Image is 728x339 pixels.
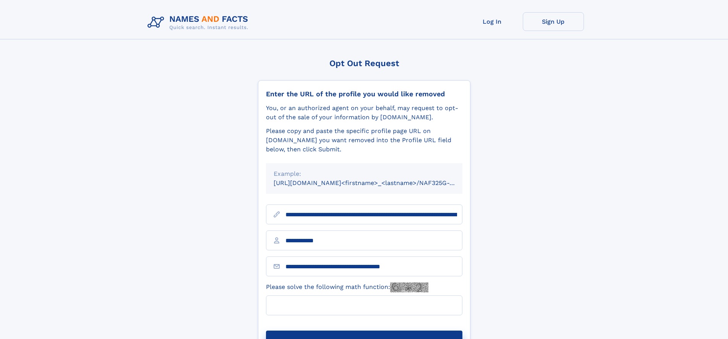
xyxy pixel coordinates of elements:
[258,58,470,68] div: Opt Out Request
[274,179,477,187] small: [URL][DOMAIN_NAME]<firstname>_<lastname>/NAF325G-xxxxxxxx
[266,104,462,122] div: You, or an authorized agent on your behalf, may request to opt-out of the sale of your informatio...
[144,12,255,33] img: Logo Names and Facts
[462,12,523,31] a: Log In
[523,12,584,31] a: Sign Up
[266,90,462,98] div: Enter the URL of the profile you would like removed
[266,127,462,154] div: Please copy and paste the specific profile page URL on [DOMAIN_NAME] you want removed into the Pr...
[274,169,455,178] div: Example:
[266,282,428,292] label: Please solve the following math function:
